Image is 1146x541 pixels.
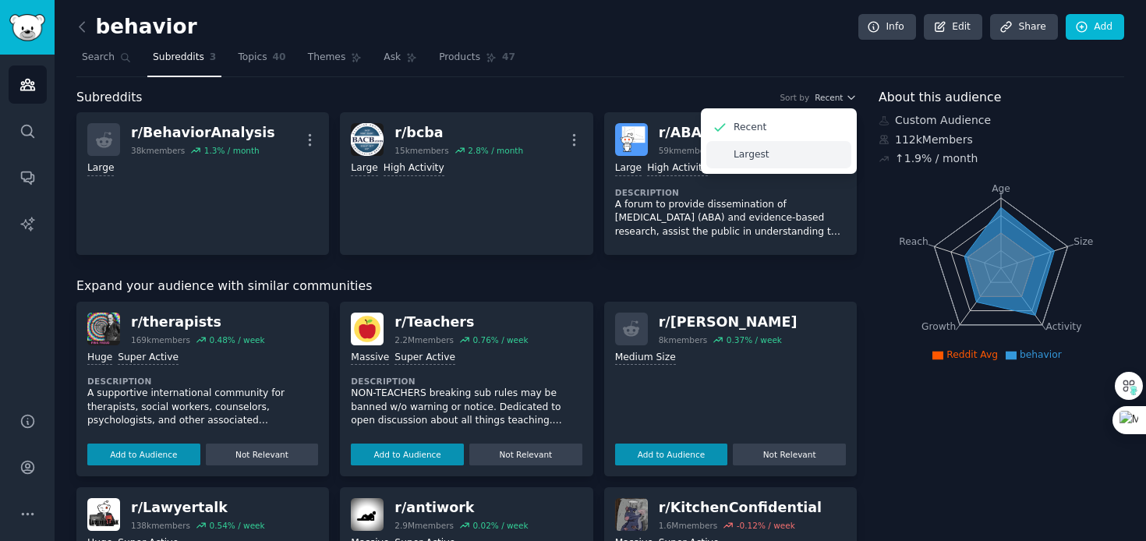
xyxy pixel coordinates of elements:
div: 59k members [659,145,713,156]
span: 47 [502,51,515,65]
button: Recent [815,92,857,103]
div: r/ KitchenConfidential [659,498,822,518]
p: A supportive international community for therapists, social workers, counselors, psychologists, a... [87,387,318,428]
div: r/ Teachers [394,313,528,332]
img: bcba [351,123,384,156]
div: Huge [87,351,112,366]
button: Not Relevant [206,444,319,465]
p: NON-TEACHERS breaking sub rules may be banned w/o warning or notice. Dedicated to open discussion... [351,387,582,428]
tspan: Age [992,183,1010,194]
span: Products [439,51,480,65]
div: Super Active [118,351,179,366]
span: Reddit Avg [946,349,998,360]
div: 0.54 % / week [209,520,264,531]
div: Medium Size [615,351,676,366]
div: High Activity [384,161,444,176]
tspan: Growth [921,321,956,332]
span: Subreddits [153,51,204,65]
a: Info [858,14,916,41]
img: Lawyertalk [87,498,120,531]
button: Add to Audience [87,444,200,465]
button: Add to Audience [615,444,728,465]
img: antiwork [351,498,384,531]
div: 138k members [131,520,190,531]
p: Recent [734,121,766,135]
div: 0.48 % / week [209,334,264,345]
div: 2.2M members [394,334,454,345]
a: Share [990,14,1057,41]
span: 40 [273,51,286,65]
div: Massive [351,351,389,366]
div: -0.12 % / week [737,520,795,531]
p: Largest [734,148,769,162]
div: 2.8 % / month [468,145,523,156]
span: Topics [238,51,267,65]
a: Search [76,45,136,77]
h2: behavior [76,15,197,40]
div: 0.02 % / week [472,520,528,531]
div: 112k Members [879,132,1124,148]
a: Themes [302,45,368,77]
img: Teachers [351,313,384,345]
span: Recent [815,92,843,103]
span: About this audience [879,88,1001,108]
span: Ask [384,51,401,65]
tspan: Reach [899,235,928,246]
div: 0.76 % / week [472,334,528,345]
div: 8k members [659,334,708,345]
span: Subreddits [76,88,143,108]
button: Not Relevant [469,444,582,465]
button: Add to Audience [351,444,464,465]
div: r/ therapists [131,313,265,332]
img: KitchenConfidential [615,498,648,531]
a: Subreddits3 [147,45,221,77]
a: Edit [924,14,982,41]
div: r/ antiwork [394,498,528,518]
div: r/ bcba [394,123,523,143]
span: Expand your audience with similar communities [76,277,372,296]
a: Topics40 [232,45,291,77]
tspan: Size [1073,235,1093,246]
span: behavior [1020,349,1062,360]
div: 169k members [131,334,190,345]
a: r/BehaviorAnalysis38kmembers1.3% / monthLarge [76,112,329,255]
div: r/ [PERSON_NAME] [659,313,798,332]
tspan: Activity [1046,321,1082,332]
span: 3 [210,51,217,65]
a: bcbar/bcba15kmembers2.8% / monthLargeHigh Activity [340,112,592,255]
div: Large [87,161,114,176]
div: r/ ABA [659,123,787,143]
a: Add [1066,14,1124,41]
div: ↑ 1.9 % / month [895,150,978,167]
a: ABAr/ABA59kmembers2.1% / monthLargeHigh ActivityDescriptionA forum to provide dissemination of [M... [604,112,857,255]
dt: Description [351,376,582,387]
dt: Description [615,187,846,198]
div: Large [615,161,642,176]
div: 15k members [394,145,448,156]
img: therapists [87,313,120,345]
div: r/ BehaviorAnalysis [131,123,275,143]
div: 38k members [131,145,185,156]
div: 1.3 % / month [204,145,260,156]
span: Search [82,51,115,65]
img: ABA [615,123,648,156]
div: Custom Audience [879,112,1124,129]
div: Super Active [394,351,455,366]
dt: Description [87,376,318,387]
div: 2.9M members [394,520,454,531]
div: High Activity [647,161,708,176]
a: Products47 [433,45,521,77]
span: Themes [308,51,346,65]
div: r/ Lawyertalk [131,498,265,518]
div: 0.37 % / week [727,334,782,345]
a: Ask [378,45,423,77]
img: GummySearch logo [9,14,45,41]
div: Large [351,161,377,176]
p: A forum to provide dissemination of [MEDICAL_DATA] (ABA) and evidence-based research, assist the ... [615,198,846,239]
button: Not Relevant [733,444,846,465]
div: Sort by [780,92,809,103]
div: 1.6M members [659,520,718,531]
